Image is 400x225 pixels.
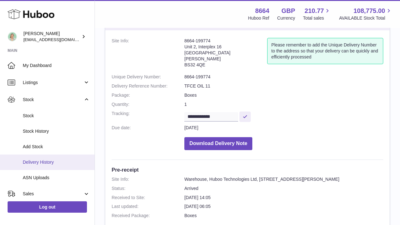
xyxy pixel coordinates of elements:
[184,213,383,219] dd: Boxes
[248,15,269,21] div: Huboo Ref
[23,191,83,197] span: Sales
[305,7,324,15] span: 210.77
[184,101,383,107] dd: 1
[267,38,383,64] div: Please remember to add the Unique Delivery Number to the address so that your delivery can be qui...
[23,31,80,43] div: [PERSON_NAME]
[112,213,184,219] dt: Received Package:
[184,92,383,98] dd: Boxes
[8,32,17,41] img: hello@thefacialcuppingexpert.com
[112,166,383,173] h3: Pre-receipt
[339,15,392,21] span: AVAILABLE Stock Total
[112,83,184,89] dt: Delivery Reference Number:
[281,7,295,15] strong: GBP
[255,7,269,15] strong: 8664
[112,74,184,80] dt: Unique Delivery Number:
[184,204,383,210] dd: [DATE] 06:05
[112,176,184,182] dt: Site Info:
[112,195,184,201] dt: Received to Site:
[23,113,90,119] span: Stock
[23,80,83,86] span: Listings
[23,159,90,165] span: Delivery History
[8,201,87,213] a: Log out
[112,111,184,122] dt: Tracking:
[184,74,383,80] dd: 8664-199774
[184,185,383,192] dd: Arrived
[23,97,83,103] span: Stock
[184,38,267,71] address: 8664-199774 Unit 2, Interplex 16 [GEOGRAPHIC_DATA] [PERSON_NAME] BS32 4QE
[303,15,331,21] span: Total sales
[23,37,93,42] span: [EMAIL_ADDRESS][DOMAIN_NAME]
[184,125,383,131] dd: [DATE]
[112,92,184,98] dt: Package:
[112,38,184,71] dt: Site Info:
[23,144,90,150] span: Add Stock
[112,204,184,210] dt: Last updated:
[354,7,385,15] span: 108,775.00
[184,137,252,150] button: Download Delivery Note
[184,83,383,89] dd: TFCE OIL 11
[112,125,184,131] dt: Due date:
[339,7,392,21] a: 108,775.00 AVAILABLE Stock Total
[23,175,90,181] span: ASN Uploads
[277,15,295,21] div: Currency
[112,101,184,107] dt: Quantity:
[112,185,184,192] dt: Status:
[303,7,331,21] a: 210.77 Total sales
[184,176,383,182] dd: Warehouse, Huboo Technologies Ltd, [STREET_ADDRESS][PERSON_NAME]
[184,195,383,201] dd: [DATE] 14:05
[23,128,90,134] span: Stock History
[23,63,90,69] span: My Dashboard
